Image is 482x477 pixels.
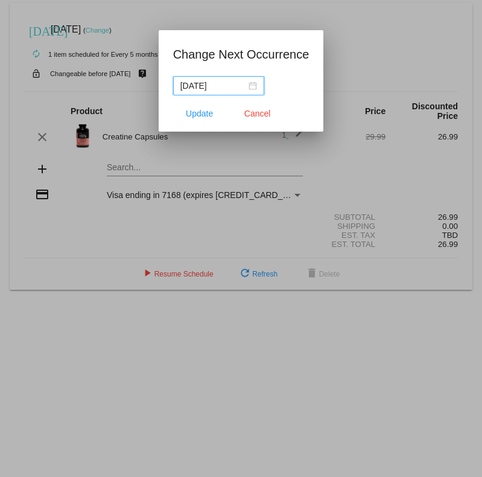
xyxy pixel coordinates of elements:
[173,45,309,64] h1: Change Next Occurrence
[231,103,284,124] button: Close dialog
[173,103,226,124] button: Update
[186,109,213,118] span: Update
[180,79,246,92] input: Select date
[244,109,271,118] span: Cancel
